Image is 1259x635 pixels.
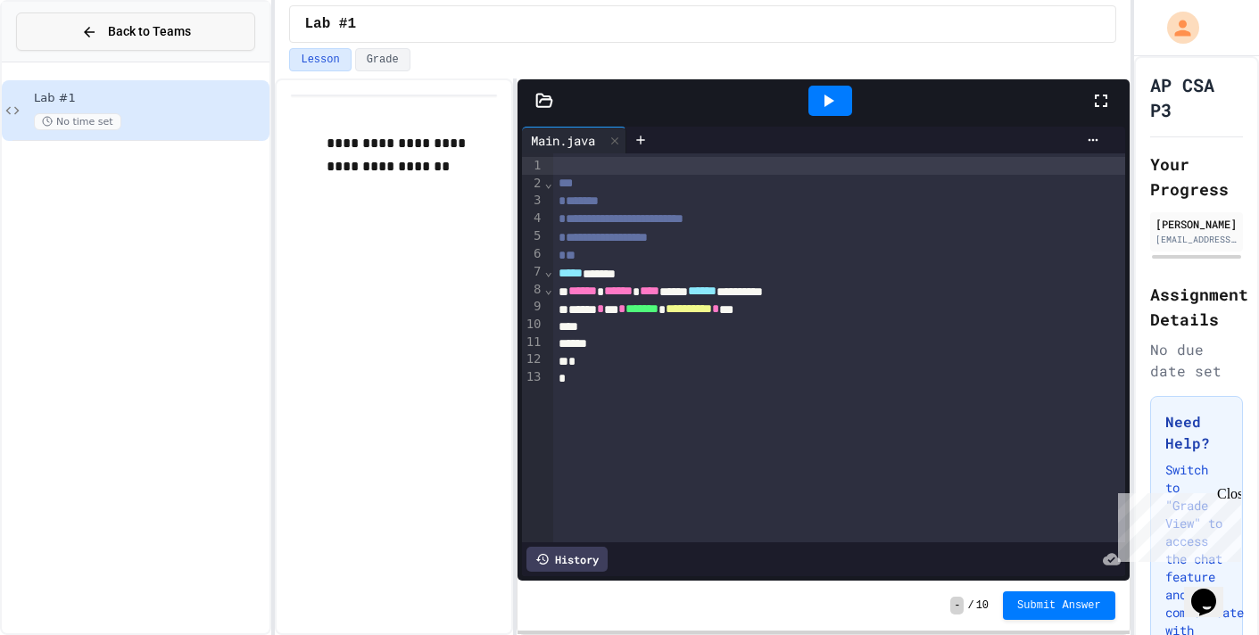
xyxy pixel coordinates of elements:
h2: Your Progress [1150,152,1243,202]
iframe: chat widget [1184,564,1241,617]
h1: AP CSA P3 [1150,72,1243,122]
button: Grade [355,48,410,71]
button: Submit Answer [1003,591,1115,620]
span: Submit Answer [1017,598,1101,613]
div: 8 [522,281,544,299]
span: Back to Teams [108,22,191,41]
div: 6 [522,245,544,263]
button: Back to Teams [16,12,255,51]
span: - [950,597,964,614]
div: 5 [522,227,544,245]
div: [EMAIL_ADDRESS][DOMAIN_NAME] [1155,233,1238,246]
span: / [967,598,973,613]
div: Chat with us now!Close [7,7,123,113]
div: 10 [522,316,544,334]
div: 1 [522,157,544,175]
div: 11 [522,334,544,351]
div: Main.java [522,131,604,150]
div: 12 [522,350,544,368]
span: 10 [976,598,989,613]
div: 13 [522,368,544,386]
span: Fold line [544,264,553,278]
div: 3 [522,192,544,210]
div: My Account [1148,7,1204,48]
span: Lab #1 [304,13,356,35]
div: 4 [522,210,544,227]
button: Lesson [289,48,351,71]
div: No due date set [1150,339,1243,382]
iframe: chat widget [1111,486,1241,562]
div: [PERSON_NAME] [1155,216,1238,232]
span: No time set [34,113,121,130]
span: Fold line [544,176,553,190]
div: History [526,547,608,572]
div: 9 [522,298,544,316]
h3: Need Help? [1165,411,1228,454]
h2: Assignment Details [1150,282,1243,332]
span: Fold line [544,282,553,296]
span: Lab #1 [34,91,266,106]
div: 7 [522,263,544,281]
div: 2 [522,175,544,193]
div: Main.java [522,127,626,153]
